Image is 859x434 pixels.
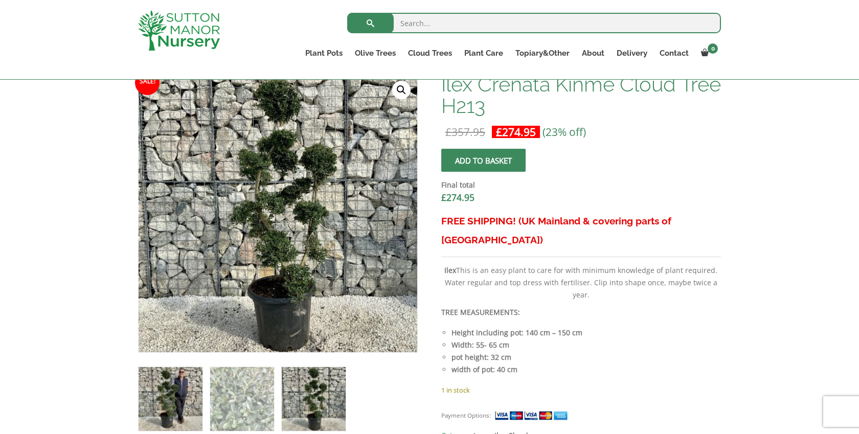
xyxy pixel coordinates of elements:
[695,46,721,60] a: 0
[347,13,721,33] input: Search...
[444,265,456,275] b: Ilex
[445,125,451,139] span: £
[441,179,721,191] dt: Final total
[349,46,402,60] a: Olive Trees
[445,125,485,139] bdi: 357.95
[496,125,502,139] span: £
[441,384,721,396] p: 1 in stock
[441,307,520,317] strong: TREE MEASUREMENTS:
[451,364,517,374] strong: width of pot: 40 cm
[542,125,586,139] span: (23% off)
[576,46,611,60] a: About
[441,412,491,419] small: Payment Options:
[458,46,509,60] a: Plant Care
[441,149,526,172] button: Add to basket
[451,328,582,337] strong: Height including pot: 140 cm – 150 cm
[653,46,695,60] a: Contact
[509,46,576,60] a: Topiary&Other
[494,410,571,421] img: payment supported
[451,352,511,362] strong: pot height: 32 cm
[496,125,536,139] bdi: 274.95
[611,46,653,60] a: Delivery
[708,43,718,54] span: 0
[441,264,721,301] p: This is an easy plant to care for with minimum knowledge of plant required. Water regular and top...
[299,46,349,60] a: Plant Pots
[392,81,411,99] a: View full-screen image gallery
[441,191,446,203] span: £
[139,367,202,431] img: Ilex Crenata Kinme Cloud Tree H213
[441,212,721,249] h3: FREE SHIPPING! (UK Mainland & covering parts of [GEOGRAPHIC_DATA])
[138,10,220,51] img: logo
[402,46,458,60] a: Cloud Trees
[210,367,274,431] img: Ilex Crenata Kinme Cloud Tree H213 - Image 2
[451,340,509,350] strong: Width: 55- 65 cm
[441,74,721,117] h1: Ilex Crenata Kinme Cloud Tree H213
[135,71,160,95] span: Sale!
[282,367,346,431] img: Ilex Crenata Kinme Cloud Tree H213 - Image 3
[441,191,474,203] bdi: 274.95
